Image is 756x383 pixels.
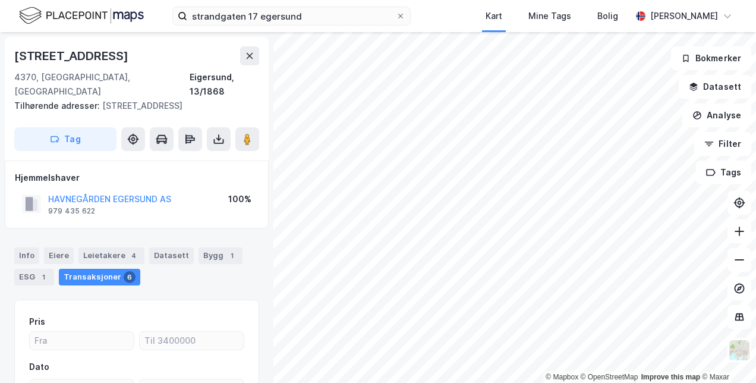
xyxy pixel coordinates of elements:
[44,247,74,264] div: Eiere
[697,326,756,383] iframe: Chat Widget
[528,9,571,23] div: Mine Tags
[30,332,134,350] input: Fra
[48,206,95,216] div: 979 435 622
[682,103,751,127] button: Analyse
[14,101,102,111] span: Tilhørende adresser:
[78,247,144,264] div: Leietakere
[14,46,131,65] div: [STREET_ADDRESS]
[124,271,136,283] div: 6
[19,5,144,26] img: logo.f888ab2527a4732fd821a326f86c7f29.svg
[696,161,751,184] button: Tags
[29,315,45,329] div: Pris
[597,9,618,23] div: Bolig
[14,127,116,151] button: Tag
[650,9,718,23] div: [PERSON_NAME]
[641,373,700,381] a: Improve this map
[140,332,244,350] input: Til 3400000
[59,269,140,285] div: Transaksjoner
[190,70,259,99] div: Eigersund, 13/1868
[29,360,49,374] div: Dato
[694,132,751,156] button: Filter
[149,247,194,264] div: Datasett
[199,247,242,264] div: Bygg
[486,9,502,23] div: Kart
[679,75,751,99] button: Datasett
[14,70,190,99] div: 4370, [GEOGRAPHIC_DATA], [GEOGRAPHIC_DATA]
[37,271,49,283] div: 1
[581,373,638,381] a: OpenStreetMap
[15,171,259,185] div: Hjemmelshaver
[14,99,250,113] div: [STREET_ADDRESS]
[187,7,396,25] input: Søk på adresse, matrikkel, gårdeiere, leietakere eller personer
[14,269,54,285] div: ESG
[14,247,39,264] div: Info
[226,250,238,262] div: 1
[671,46,751,70] button: Bokmerker
[228,192,251,206] div: 100%
[546,373,578,381] a: Mapbox
[128,250,140,262] div: 4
